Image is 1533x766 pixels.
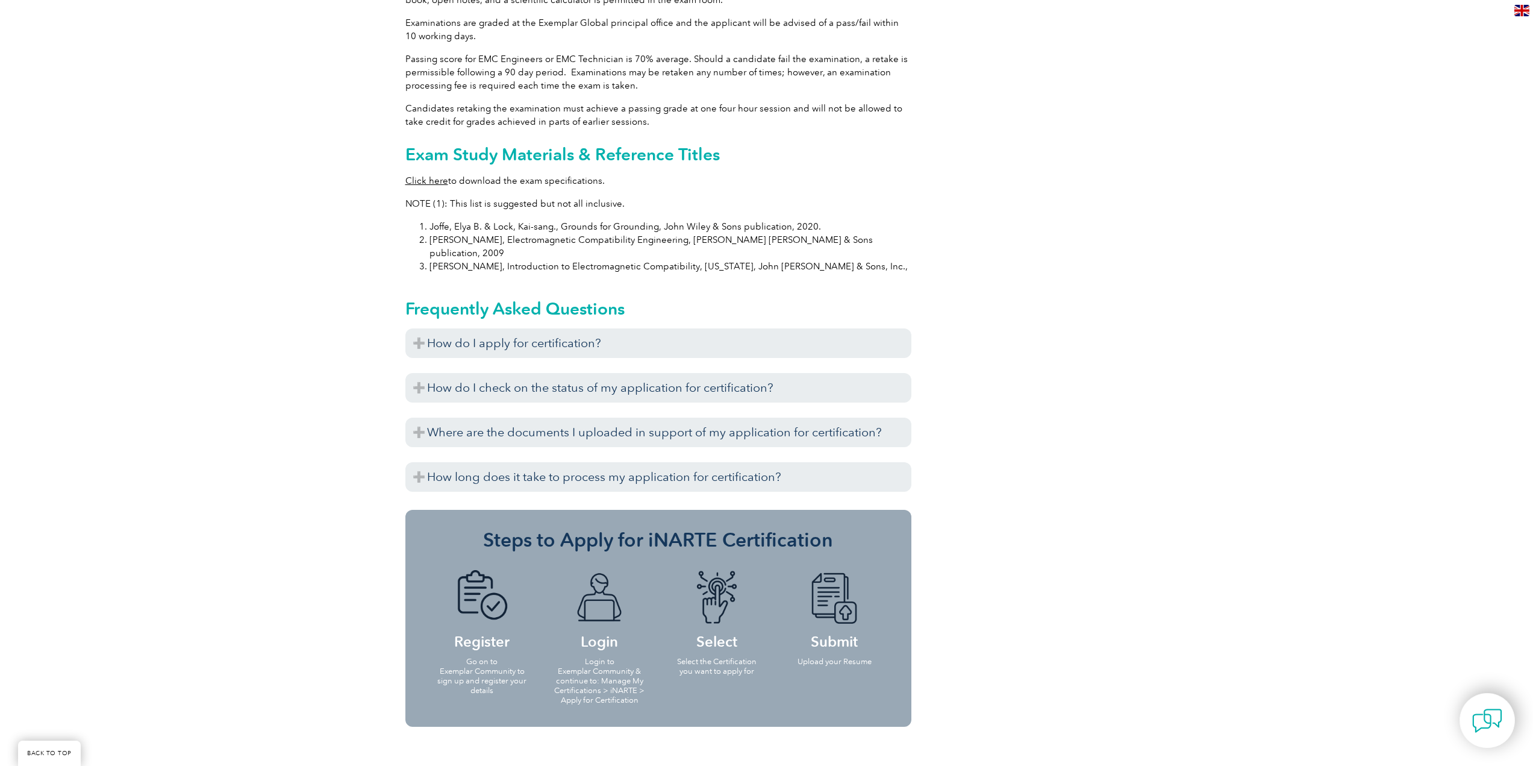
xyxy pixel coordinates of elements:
[436,657,529,695] p: Go on to Exemplar Community to sign up and register your details
[684,570,750,626] img: icon-blue-finger-button.png
[405,175,448,186] a: Click here
[566,570,632,626] img: icon-blue-laptop-male.png
[436,570,529,648] h4: Register
[405,16,911,43] p: Examinations are graded at the Exemplar Global principal office and the applicant will be advised...
[553,657,646,705] p: Login to Exemplar Community & continue to: Manage My Certifications > iNARTE > Apply for Certific...
[405,52,911,92] p: Passing score for EMC Engineers or EMC Technician is 70% average. Should a candidate fail the exa...
[405,197,911,210] p: NOTE (1): This list is suggested but not all inclusive.
[429,260,911,273] li: [PERSON_NAME], Introduction to Electromagnetic Compatibility, [US_STATE], John [PERSON_NAME] & So...
[788,570,881,648] h4: Submit
[801,570,867,626] img: icon-blue-doc-arrow.png
[18,741,81,766] a: BACK TO TOP
[788,657,881,667] p: Upload your Resume
[405,102,911,128] p: Candidates retaking the examination must achieve a passing grade at one four hour session and wil...
[1472,706,1502,736] img: contact-chat.png
[449,570,515,626] img: icon-blue-doc-tick.png
[405,174,911,187] p: to download the exam specifications.
[405,373,911,403] h3: How do I check on the status of my application for certification?
[405,145,911,164] h2: Exam Study Materials & Reference Titles
[429,220,911,233] li: Joffe, Elya B. & Lock, Kai-sang., Grounds for Grounding, John Wiley & Sons publication, 2020.
[670,657,764,676] p: Select the Certification you want to apply for
[1514,5,1529,16] img: en
[405,418,911,447] h3: Where are the documents I uploaded in support of my application for certification?
[429,233,911,260] li: [PERSON_NAME], Electromagnetic Compatibility Engineering, [PERSON_NAME] [PERSON_NAME] & Sons publ...
[405,328,911,358] h3: How do I apply for certification?
[423,528,893,552] h3: Steps to Apply for iNARTE Certification
[553,570,646,648] h4: Login
[405,299,911,318] h2: Frequently Asked Questions
[405,462,911,492] h3: How long does it take to process my application for certification?
[670,570,764,648] h4: Select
